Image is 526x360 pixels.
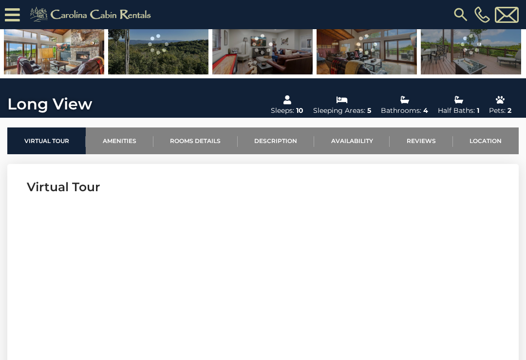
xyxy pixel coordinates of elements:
[153,127,238,154] a: Rooms Details
[238,127,314,154] a: Description
[314,127,390,154] a: Availability
[317,14,417,74] img: 166494316
[472,6,492,23] a: [PHONE_NUMBER]
[421,14,521,74] img: 166494323
[25,5,159,24] img: Khaki-logo.png
[452,6,470,23] img: search-regular.svg
[27,179,499,196] h3: Virtual Tour
[390,127,452,154] a: Reviews
[453,127,519,154] a: Location
[4,14,104,74] img: 166494318
[7,127,86,154] a: Virtual Tour
[108,14,208,74] img: 167178272
[212,14,313,74] img: 165683054
[86,127,153,154] a: Amenities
